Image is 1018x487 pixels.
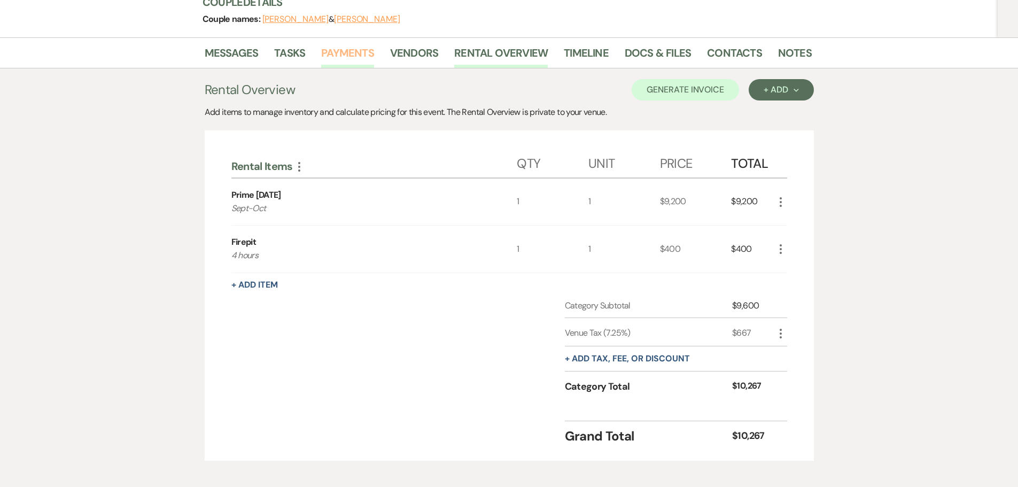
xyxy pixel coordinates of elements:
[203,13,262,25] span: Couple names:
[231,249,488,262] p: 4 hours
[262,15,329,24] button: [PERSON_NAME]
[732,299,774,312] div: $9,600
[231,189,281,202] div: Prime [DATE]
[732,327,774,339] div: $667
[764,86,798,94] div: + Add
[565,327,733,339] div: Venue Tax (7.25%)
[625,44,691,68] a: Docs & Files
[732,380,774,394] div: $10,267
[454,44,548,68] a: Rental Overview
[707,44,762,68] a: Contacts
[321,44,374,68] a: Payments
[588,226,660,273] div: 1
[731,145,774,177] div: Total
[205,106,814,119] div: Add items to manage inventory and calculate pricing for this event. The Rental Overview is privat...
[262,14,400,25] span: &
[274,44,305,68] a: Tasks
[588,179,660,226] div: 1
[731,179,774,226] div: $9,200
[660,179,732,226] div: $9,200
[749,79,813,101] button: + Add
[588,145,660,177] div: Unit
[564,44,609,68] a: Timeline
[231,236,257,249] div: Firepit
[565,354,690,363] button: + Add tax, fee, or discount
[565,427,733,446] div: Grand Total
[632,79,739,101] button: Generate Invoice
[660,226,732,273] div: $400
[231,202,488,215] p: Sept-Oct
[390,44,438,68] a: Vendors
[334,15,400,24] button: [PERSON_NAME]
[205,44,259,68] a: Messages
[660,145,732,177] div: Price
[205,80,295,99] h3: Rental Overview
[517,179,588,226] div: 1
[565,380,733,394] div: Category Total
[231,159,517,173] div: Rental Items
[778,44,812,68] a: Notes
[732,429,774,443] div: $10,267
[731,226,774,273] div: $400
[231,281,278,289] button: + Add Item
[517,145,588,177] div: Qty
[565,299,733,312] div: Category Subtotal
[517,226,588,273] div: 1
